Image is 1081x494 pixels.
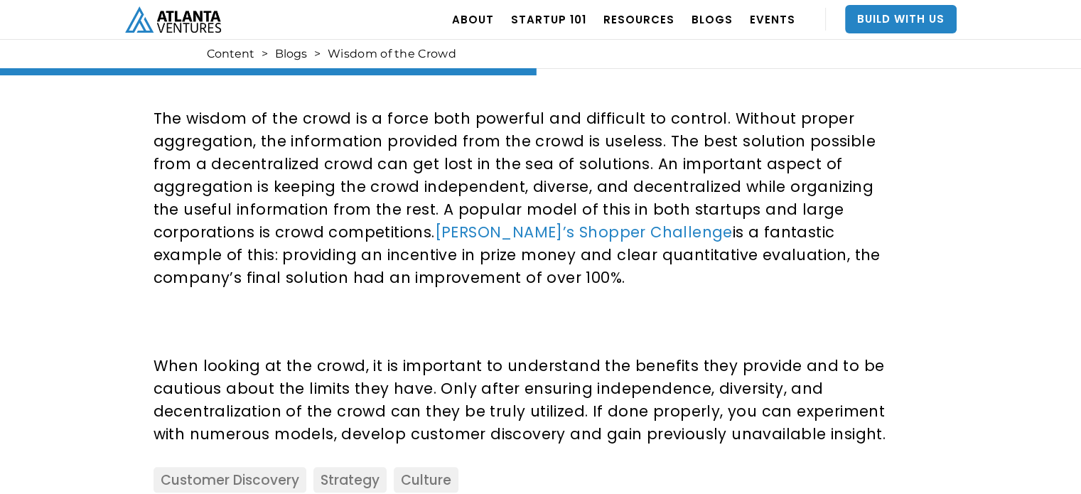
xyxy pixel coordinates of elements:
div: > [262,47,268,61]
a: Content [207,47,254,61]
p: ‍ [154,311,888,333]
a: Blogs [275,47,307,61]
a: Culture [394,467,458,493]
a: Customer Discovery [154,467,306,493]
a: [PERSON_NAME]’s Shopper Challenge [435,222,733,242]
div: > [314,47,321,61]
a: Strategy [313,467,387,493]
div: Wisdom of the Crowd [328,47,456,61]
p: The wisdom of the crowd is a force both powerful and difficult to control. Without proper aggrega... [154,107,888,289]
a: Build With Us [845,5,957,33]
p: When looking at the crowd, it is important to understand the benefits they provide and to be caut... [154,355,888,446]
